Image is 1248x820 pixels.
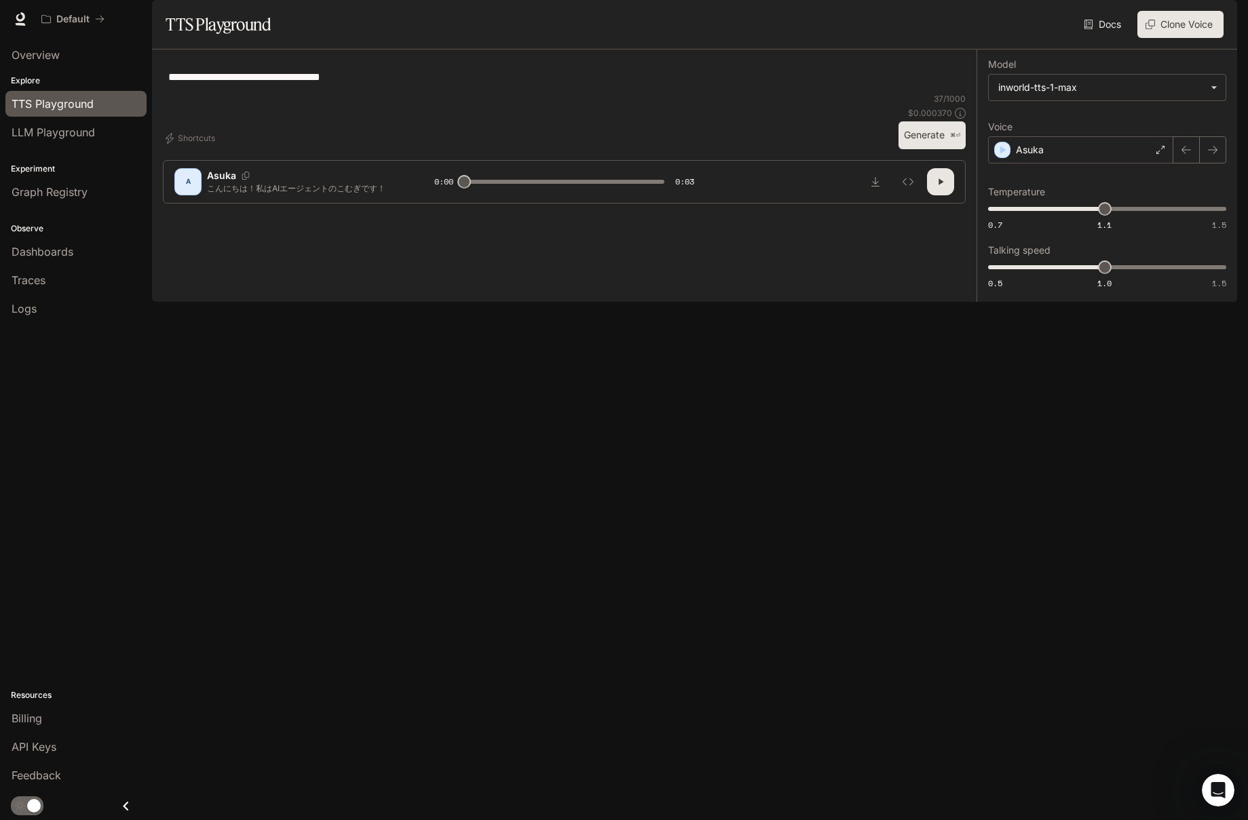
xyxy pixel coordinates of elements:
[988,122,1013,132] p: Voice
[988,246,1051,255] p: Talking speed
[434,175,453,189] span: 0:00
[56,14,90,25] p: Default
[675,175,694,189] span: 0:03
[862,168,889,195] button: Download audio
[934,93,966,104] p: 37 / 1000
[988,60,1016,69] p: Model
[1081,11,1127,38] a: Docs
[1097,277,1112,289] span: 1.0
[163,128,221,149] button: Shortcuts
[950,132,960,140] p: ⌘⏎
[908,107,952,119] p: $ 0.000370
[899,121,966,149] button: Generate⌘⏎
[988,277,1002,289] span: 0.5
[207,169,236,182] p: Asuka
[1137,11,1224,38] button: Clone Voice
[1202,774,1234,806] iframe: Intercom live chat
[236,172,255,180] button: Copy Voice ID
[1212,277,1226,289] span: 1.5
[894,168,922,195] button: Inspect
[35,5,111,33] button: All workspaces
[1016,143,1044,157] p: Asuka
[988,219,1002,231] span: 0.7
[989,75,1226,100] div: inworld-tts-1-max
[998,81,1204,94] div: inworld-tts-1-max
[177,171,199,193] div: A
[988,187,1045,197] p: Temperature
[207,182,402,194] p: こんにちは！私はAIエージェントのこむぎです！
[1097,219,1112,231] span: 1.1
[1212,219,1226,231] span: 1.5
[166,11,271,38] h1: TTS Playground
